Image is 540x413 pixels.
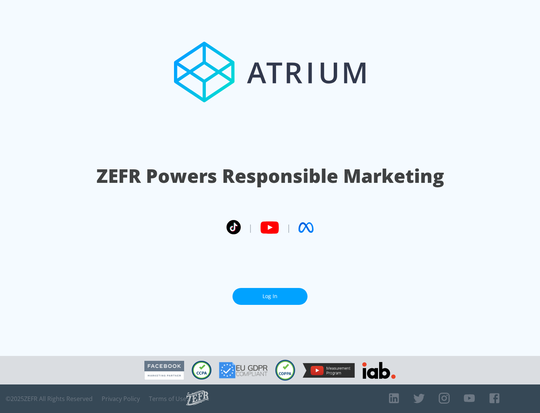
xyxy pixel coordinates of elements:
span: | [248,222,253,233]
img: IAB [362,362,396,379]
span: © 2025 ZEFR All Rights Reserved [6,395,93,402]
a: Log In [232,288,307,305]
img: GDPR Compliant [219,362,268,378]
a: Privacy Policy [102,395,140,402]
a: Terms of Use [149,395,186,402]
img: COPPA Compliant [275,360,295,381]
img: YouTube Measurement Program [303,363,355,378]
h1: ZEFR Powers Responsible Marketing [96,163,444,189]
img: Facebook Marketing Partner [144,361,184,380]
span: | [286,222,291,233]
img: CCPA Compliant [192,361,211,380]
